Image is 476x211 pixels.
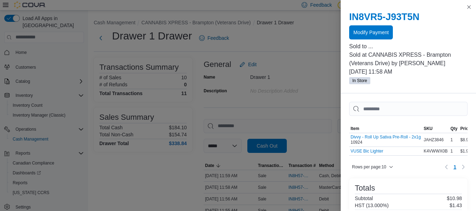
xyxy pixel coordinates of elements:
[460,126,470,131] span: Price
[424,137,444,143] span: JAHZ3846
[447,196,462,201] p: $10.98
[459,163,468,171] button: Next page
[349,124,422,133] button: Item
[459,136,472,144] div: $8.99
[442,163,451,171] button: Previous page
[352,77,367,84] span: In Store
[349,68,468,76] p: [DATE] 11:58 AM
[353,29,389,36] span: Modify Payment
[355,203,389,208] h6: HST (13.000%)
[351,135,421,139] button: Divvy - Roll Up Sativa Pre-Roll - 2x1g
[424,126,432,131] span: SKU
[424,148,447,154] span: K4VWWX0B
[459,124,472,133] button: Price
[449,136,459,144] div: 1
[349,77,370,84] span: In Store
[355,184,375,192] h3: Totals
[453,163,456,170] span: 1
[349,11,468,23] h2: IN8VR5-J93T5N
[449,124,459,133] button: Qty
[459,147,472,155] div: $1.99
[351,126,359,131] span: Item
[349,102,468,116] input: This is a search bar. As you type, the results lower in the page will automatically filter.
[422,124,449,133] button: SKU
[351,149,383,154] button: VUSE Bic Lighter
[465,3,473,11] button: Close this dialog
[451,161,459,173] button: Page 1 of 1
[442,161,468,173] nav: Pagination for table: MemoryTable from EuiInMemoryTable
[355,196,373,201] h6: Subtotal
[450,203,462,208] p: $1.43
[451,161,459,173] ul: Pagination for table: MemoryTable from EuiInMemoryTable
[349,51,468,68] p: Sold at CANNABIS XPRESS - Brampton (Veterans Drive) by [PERSON_NAME]
[349,163,396,171] button: Rows per page:10
[450,126,457,131] span: Qty
[449,147,459,155] div: 1
[352,164,386,170] span: Rows per page : 10
[349,25,393,39] button: Modify Payment
[351,135,421,145] div: 10924
[349,42,468,51] p: Sold to ...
